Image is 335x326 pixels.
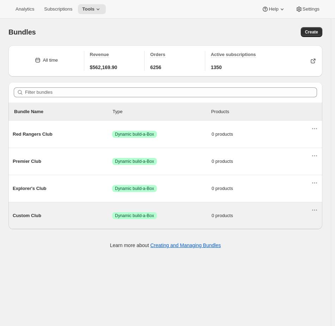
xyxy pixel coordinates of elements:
[115,213,154,219] span: Dynamic build-a-Box
[115,159,154,164] span: Dynamic build-a-Box
[8,28,36,36] span: Bundles
[150,242,221,248] a: Creating and Managing Bundles
[78,4,106,14] button: Tools
[16,6,34,12] span: Analytics
[112,108,211,115] div: Type
[14,108,112,115] p: Bundle Name
[211,108,310,115] div: Products
[25,87,317,97] input: Filter bundles
[115,131,154,137] span: Dynamic build-a-Box
[303,6,319,12] span: Settings
[310,178,319,188] button: Actions for Explorer's Club
[11,4,38,14] button: Analytics
[43,57,58,64] div: All time
[13,131,112,138] span: Red Rangers Club
[212,131,311,138] span: 0 products
[90,64,117,71] span: $562,169.90
[301,27,322,37] button: Create
[115,186,154,191] span: Dynamic build-a-Box
[150,52,165,57] span: Orders
[211,52,256,57] span: Active subscriptions
[90,52,109,57] span: Revenue
[212,212,311,219] span: 0 products
[150,64,161,71] span: 6256
[310,151,319,161] button: Actions for Premier Club
[212,185,311,192] span: 0 products
[82,6,95,12] span: Tools
[291,4,324,14] button: Settings
[13,185,112,192] span: Explorer's Club
[211,64,222,71] span: 1350
[44,6,72,12] span: Subscriptions
[40,4,77,14] button: Subscriptions
[269,6,278,12] span: Help
[310,124,319,134] button: Actions for Red Rangers Club
[310,205,319,215] button: Actions for Custom Club
[13,158,112,165] span: Premier Club
[257,4,290,14] button: Help
[212,158,311,165] span: 0 products
[305,29,318,35] span: Create
[13,212,112,219] span: Custom Club
[110,242,221,249] p: Learn more about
